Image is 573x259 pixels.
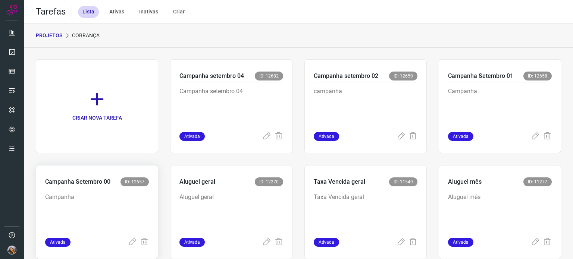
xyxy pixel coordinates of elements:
[314,238,339,247] span: Ativada
[179,87,283,124] p: Campanha setembro 04
[72,114,122,122] p: CRIAR NOVA TAREFA
[448,177,482,186] p: Aluguel mês
[120,177,149,186] span: ID: 12657
[169,6,189,18] div: Criar
[135,6,163,18] div: Inativas
[179,72,244,80] p: Campanha setembro 04
[45,177,110,186] p: Campanha Setembro 00
[45,238,71,247] span: Ativada
[72,32,100,40] p: Cobrança
[6,4,18,16] img: Logo
[179,132,205,141] span: Ativada
[314,193,417,230] p: Taxa Vencida geral
[255,177,283,186] span: ID: 12270
[448,72,513,80] p: Campanha Setembro 01
[105,6,129,18] div: Ativas
[314,72,378,80] p: Campanha setembro 02
[448,87,552,124] p: Campanha
[255,72,283,80] span: ID: 12682
[314,132,339,141] span: Ativada
[314,87,417,124] p: campanha
[179,238,205,247] span: Ativada
[179,177,215,186] p: Aluguel geral
[448,193,552,230] p: Aluguel mês
[314,177,365,186] p: Taxa Vencida geral
[7,246,16,255] img: 3c4fe881e79c7a238eb2489952955cb8.jpeg
[179,193,283,230] p: Aluguel geral
[36,59,158,153] a: CRIAR NOVA TAREFA
[448,132,473,141] span: Ativada
[36,32,62,40] p: PROJETOS
[36,6,66,17] h2: Tarefas
[389,177,417,186] span: ID: 11549
[45,193,149,230] p: Campanha
[78,6,99,18] div: Lista
[448,238,473,247] span: Ativada
[523,72,552,80] span: ID: 12658
[523,177,552,186] span: ID: 11277
[389,72,417,80] span: ID: 12659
